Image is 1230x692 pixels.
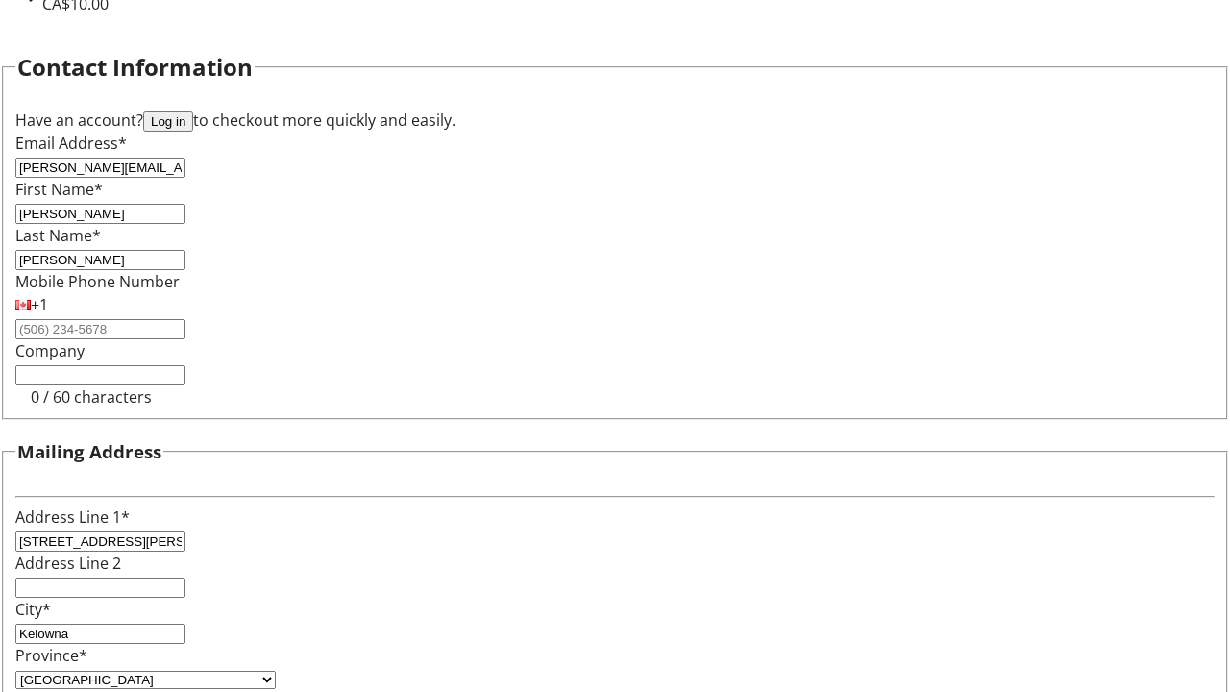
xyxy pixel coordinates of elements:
[15,319,185,339] input: (506) 234-5678
[15,225,101,246] label: Last Name*
[17,50,253,85] h2: Contact Information
[15,179,103,200] label: First Name*
[15,645,87,666] label: Province*
[15,553,121,574] label: Address Line 2
[17,438,161,465] h3: Mailing Address
[15,133,127,154] label: Email Address*
[15,507,130,528] label: Address Line 1*
[15,109,1215,132] div: Have an account? to checkout more quickly and easily.
[15,271,180,292] label: Mobile Phone Number
[15,531,185,552] input: Address
[15,599,51,620] label: City*
[143,111,193,132] button: Log in
[15,624,185,644] input: City
[31,386,152,408] tr-character-limit: 0 / 60 characters
[15,340,85,361] label: Company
